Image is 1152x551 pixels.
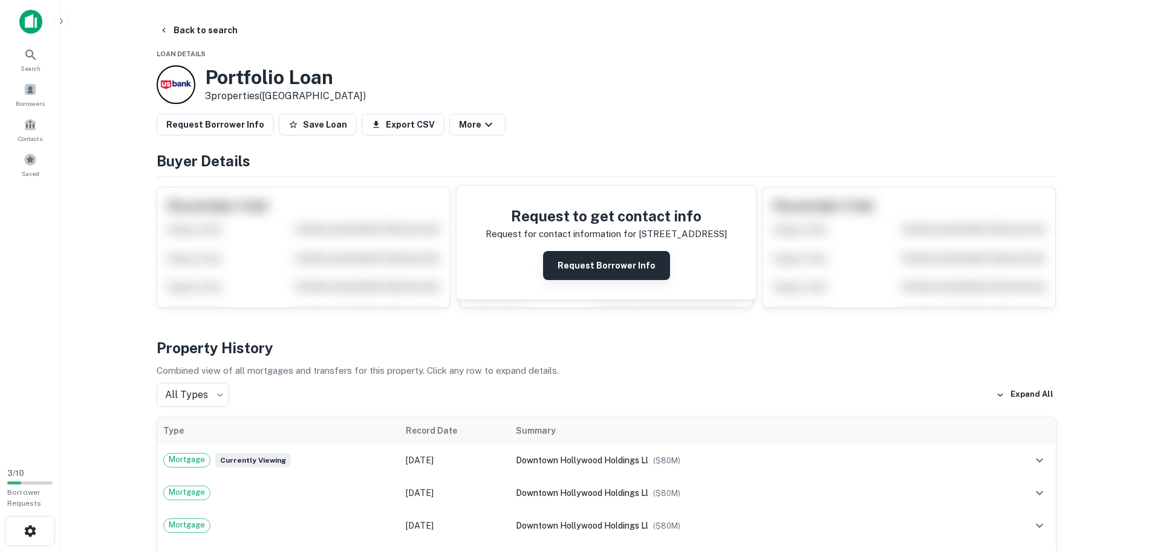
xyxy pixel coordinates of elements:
span: ($ 80M ) [653,521,680,530]
h3: Portfolio Loan [205,66,366,89]
a: Saved [4,148,57,181]
span: Search [21,64,41,73]
span: Currently viewing [215,453,291,468]
button: More [449,114,506,135]
span: Loan Details [157,50,206,57]
span: Borrowers [16,99,45,108]
button: expand row [1029,515,1050,536]
iframe: Chat Widget [1092,454,1152,512]
h4: Buyer Details [157,150,1056,172]
th: Record Date [400,417,510,444]
td: [DATE] [400,444,510,477]
td: [DATE] [400,477,510,509]
a: Contacts [4,113,57,146]
span: 3 / 10 [7,469,24,478]
p: Combined view of all mortgages and transfers for this property. Click any row to expand details. [157,364,1056,378]
h4: Property History [157,337,1056,359]
p: 3 properties ([GEOGRAPHIC_DATA]) [205,89,366,103]
button: Expand All [993,386,1056,404]
th: Summary [510,417,998,444]
span: ($ 80M ) [653,489,680,498]
p: [STREET_ADDRESS] [639,227,727,241]
span: downtown hollywood holdings ll [516,455,648,465]
span: Borrower Requests [7,488,41,507]
td: [DATE] [400,509,510,542]
p: Request for contact information for [486,227,636,241]
span: ($ 80M ) [653,456,680,465]
img: capitalize-icon.png [19,10,42,34]
a: Search [4,43,57,76]
button: Request Borrower Info [543,251,670,280]
span: Mortgage [164,486,210,498]
button: Export CSV [362,114,444,135]
button: expand row [1029,483,1050,503]
button: Back to search [154,19,242,41]
h4: Request to get contact info [486,205,727,227]
span: Mortgage [164,519,210,531]
span: downtown hollywood holdings ll [516,488,648,498]
span: Saved [22,169,39,178]
button: Save Loan [279,114,357,135]
a: Borrowers [4,78,57,111]
span: downtown hollywood holdings ll [516,521,648,530]
span: Contacts [18,134,42,143]
div: All Types [157,383,229,407]
th: Type [157,417,400,444]
button: expand row [1029,450,1050,471]
span: Mortgage [164,454,210,466]
button: Request Borrower Info [157,114,274,135]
